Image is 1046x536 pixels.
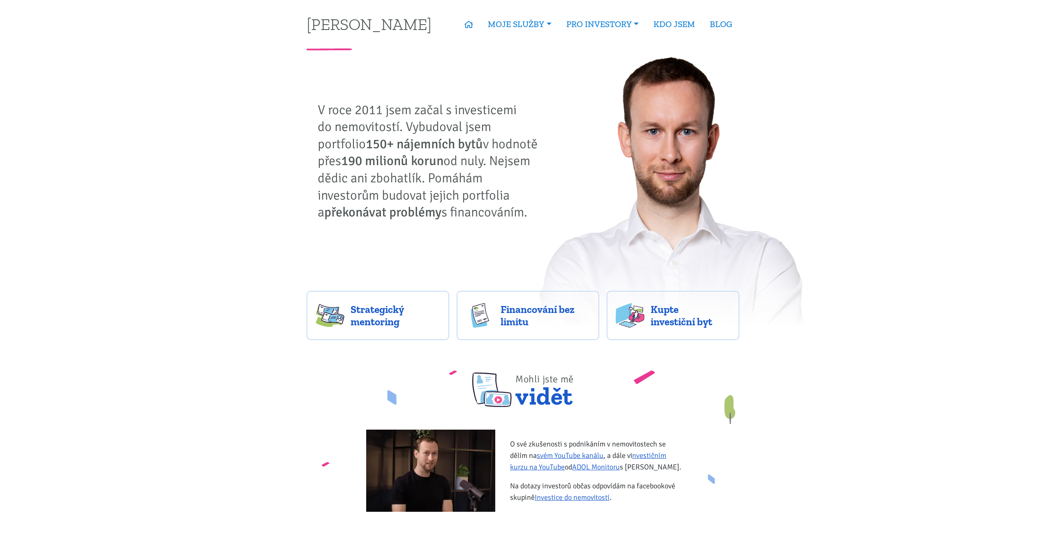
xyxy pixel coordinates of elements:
[616,303,644,328] img: flats
[572,462,620,472] a: ADOL Monitoru
[537,451,603,460] a: svém YouTube kanálu
[480,15,559,34] a: MOJE SLUŽBY
[559,15,646,34] a: PRO INVESTORY
[316,303,344,328] img: strategy
[457,291,599,340] a: Financování bez limitu
[535,493,610,502] a: Investice do nemovitostí
[515,373,574,385] span: Mohli jste mě
[307,16,432,32] a: [PERSON_NAME]
[702,15,739,34] a: BLOG
[318,101,544,221] p: V roce 2011 jsem začal s investicemi do nemovitostí. Vybudoval jsem portfolio v hodnotě přes od n...
[366,136,483,152] strong: 150+ nájemních bytů
[501,303,590,328] span: Financování bez limitu
[351,303,440,328] span: Strategický mentoring
[651,303,730,328] span: Kupte investiční byt
[607,291,739,340] a: Kupte investiční byt
[510,480,684,503] p: Na dotazy investorů občas odpovídám na facebookové skupině .
[324,204,441,220] strong: překonávat problémy
[646,15,702,34] a: KDO JSEM
[341,153,443,169] strong: 190 milionů korun
[510,438,684,473] p: O své zkušenosti s podnikáním v nemovitostech se dělím na , a dále v od s [PERSON_NAME].
[466,303,494,328] img: finance
[515,363,574,407] span: vidět
[307,291,449,340] a: Strategický mentoring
